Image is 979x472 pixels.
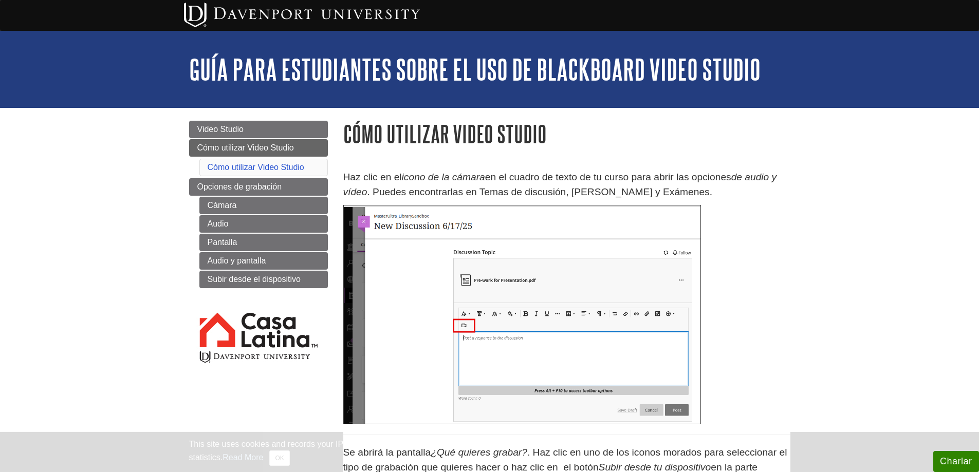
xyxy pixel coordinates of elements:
a: Pantalla [199,234,328,251]
span: Video Studio [197,125,244,134]
div: Guide Page Menu [189,121,328,382]
a: Subir desde el dispositivo [199,271,328,288]
a: Cómo utilizar Video Studio [208,163,304,172]
em: de audio y vídeo [343,172,777,197]
span: Cómo utilizar Video Studio [197,143,294,152]
img: Davenport University [184,3,420,27]
a: Read More [223,453,263,462]
em: icono de la cámara [402,172,485,182]
a: Cámara [199,197,328,214]
a: Opciones de grabación [189,178,328,196]
a: Cómo utilizar Video Studio [189,139,328,157]
button: Close [269,450,289,466]
button: Charlar [933,451,979,472]
em: ¿Qué quieres grabar? [431,447,527,458]
span: Opciones de grabación [197,182,282,191]
a: Guía para estudiantes sobre el uso de Blackboard Video Studio [189,53,761,85]
a: Video Studio [189,121,328,138]
div: This site uses cookies and records your IP address for usage statistics. Additionally, we use Goo... [189,438,790,466]
a: Audio [199,215,328,233]
p: Haz clic en el en el cuadro de texto de tu curso para abrir las opciones . Puedes encontrarlas en... [343,170,790,200]
h1: Cómo utilizar Video Studio [343,121,790,147]
img: discussion topic [343,205,701,424]
a: Audio y pantalla [199,252,328,270]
